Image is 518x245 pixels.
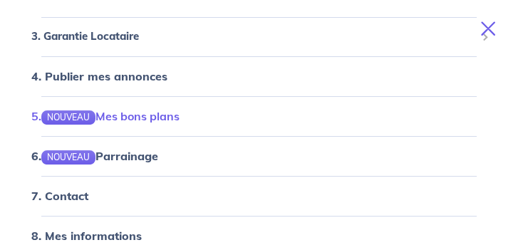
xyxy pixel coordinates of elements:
[17,23,501,51] div: 3. Garantie Locataire
[17,142,501,170] div: 6.NOUVEAUParrainage
[31,69,167,83] a: 4. Publier mes annonces
[17,102,501,130] div: 5.NOUVEAUMes bons plans
[464,10,518,47] button: Toggle navigation
[17,182,501,210] div: 7. Contact
[31,149,158,163] a: 6.NOUVEAUParrainage
[17,62,501,90] div: 4. Publier mes annonces
[31,109,180,123] a: 5.NOUVEAUMes bons plans
[31,189,88,203] a: 7. Contact
[31,28,476,45] span: 3. Garantie Locataire
[31,229,142,243] a: 8. Mes informations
